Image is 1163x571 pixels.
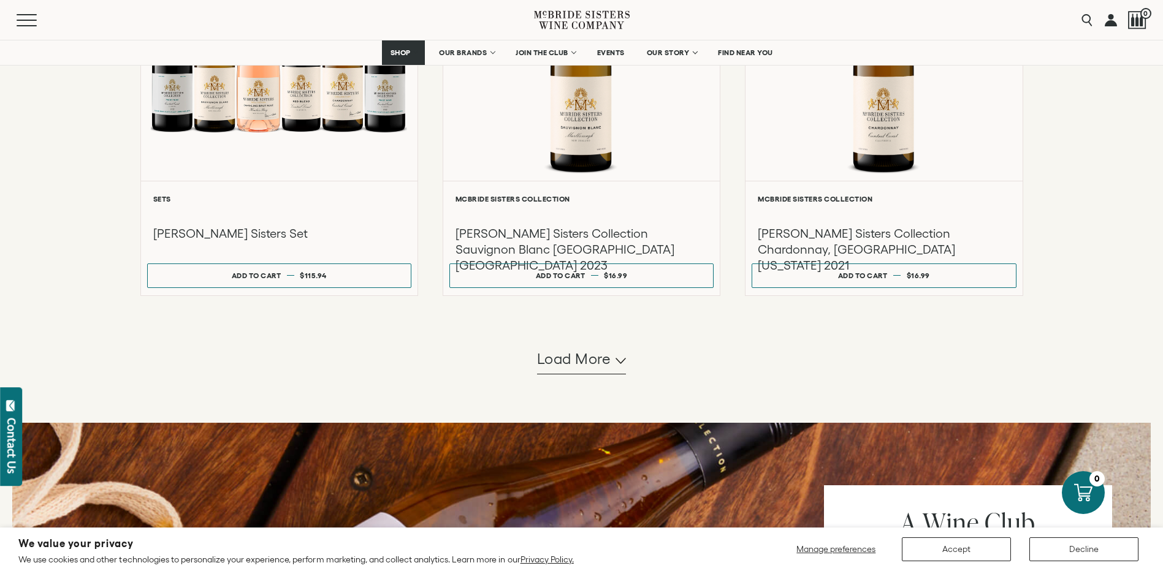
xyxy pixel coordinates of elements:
[589,40,633,65] a: EVENTS
[232,267,281,284] div: Add to cart
[710,40,781,65] a: FIND NEAR YOU
[604,271,627,279] span: $16.99
[431,40,501,65] a: OUR BRANDS
[796,544,875,554] span: Manage preferences
[17,14,61,26] button: Mobile Menu Trigger
[537,349,611,369] span: Load more
[153,195,405,203] h6: Sets
[390,48,411,57] span: SHOP
[597,48,625,57] span: EVENTS
[923,504,978,540] span: Wine
[6,418,18,474] div: Contact Us
[639,40,704,65] a: OUR STORY
[300,271,327,279] span: $115.94
[439,48,487,57] span: OUR BRANDS
[18,539,574,549] h2: We value your privacy
[1140,8,1151,19] span: 0
[456,225,707,273] h3: [PERSON_NAME] Sisters Collection Sauvignon Blanc [GEOGRAPHIC_DATA] [GEOGRAPHIC_DATA] 2023
[758,195,1010,203] h6: McBride Sisters Collection
[1029,537,1138,561] button: Decline
[520,554,574,564] a: Privacy Policy.
[153,225,405,241] h3: [PERSON_NAME] Sisters Set
[838,267,888,284] div: Add to cart
[907,271,930,279] span: $16.99
[758,225,1010,273] h3: [PERSON_NAME] Sisters Collection Chardonnay, [GEOGRAPHIC_DATA][US_STATE] 2021
[647,48,690,57] span: OUR STORY
[456,195,707,203] h6: McBride Sisters Collection
[449,263,714,288] button: Add to cart $16.99
[508,40,583,65] a: JOIN THE CLUB
[516,48,568,57] span: JOIN THE CLUB
[1089,471,1105,486] div: 0
[902,537,1011,561] button: Accept
[147,263,411,288] button: Add to cart $115.94
[789,537,883,561] button: Manage preferences
[382,40,425,65] a: SHOP
[536,267,585,284] div: Add to cart
[537,345,627,374] button: Load more
[901,504,917,540] span: A
[18,554,574,565] p: We use cookies and other technologies to personalize your experience, perform marketing, and coll...
[985,504,1035,540] span: Club
[718,48,773,57] span: FIND NEAR YOU
[752,263,1016,288] button: Add to cart $16.99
